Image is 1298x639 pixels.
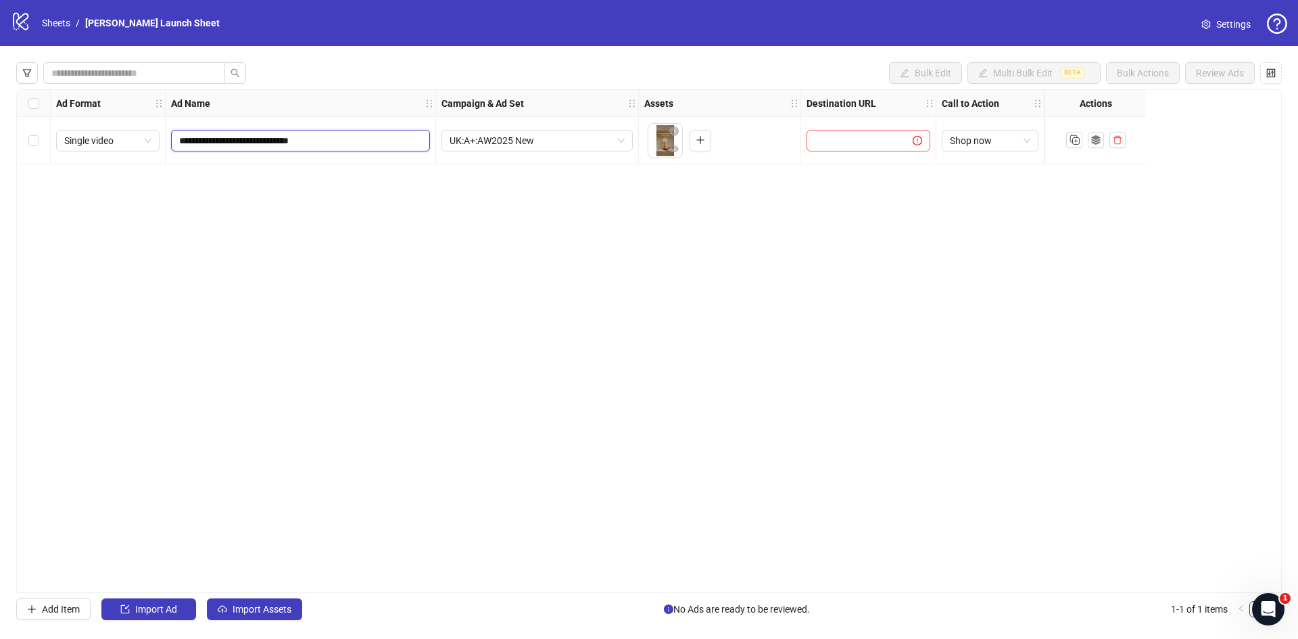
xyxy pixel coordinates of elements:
[664,605,673,614] span: info-circle
[1191,14,1261,35] a: Settings
[233,604,291,615] span: Import Assets
[120,605,130,614] span: import
[690,130,711,151] button: Add
[17,90,51,117] div: Select all rows
[1171,601,1228,617] li: 1-1 of 1 items
[889,62,962,84] button: Bulk Edit
[1106,62,1180,84] button: Bulk Actions
[17,117,51,164] div: Select row 1
[207,598,302,620] button: Import Assets
[648,124,682,158] img: Asset 1
[1250,602,1265,617] a: 1
[218,605,227,614] span: cloud-upload
[39,16,73,30] a: Sheets
[1237,605,1245,613] span: left
[434,99,443,108] span: holder
[967,62,1101,84] button: Multi Bulk EditBETA
[644,96,673,111] strong: Assets
[932,90,936,116] div: Resize Destination URL column
[425,99,434,108] span: holder
[934,99,944,108] span: holder
[231,68,240,78] span: search
[1091,135,1101,145] svg: ad template
[637,99,646,108] span: holder
[171,96,210,111] strong: Ad Name
[101,598,196,620] button: Import Ad
[162,90,165,116] div: Resize Ad Format column
[664,602,810,617] span: No Ads are ready to be reviewed.
[696,135,705,145] span: plus
[1042,99,1052,108] span: holder
[16,598,91,620] button: Add Item
[635,90,638,116] div: Resize Campaign & Ad Set column
[790,99,799,108] span: holder
[942,96,999,111] strong: Call to Action
[913,136,922,145] span: exclamation-circle
[925,99,934,108] span: holder
[1249,601,1266,617] li: 1
[450,131,625,151] span: UK:A+:AW2025 New
[1260,62,1282,84] button: Configure table settings
[1040,90,1044,116] div: Resize Call to Action column
[432,90,435,116] div: Resize Ad Name column
[669,126,679,136] span: close-circle
[1280,593,1291,604] span: 1
[627,99,637,108] span: holder
[797,90,800,116] div: Resize Assets column
[154,99,164,108] span: holder
[1033,99,1042,108] span: holder
[950,131,1030,151] span: Shop now
[82,16,222,30] a: [PERSON_NAME] Launch Sheet
[666,141,682,158] button: Preview
[22,68,32,78] span: filter
[1201,20,1211,29] span: setting
[1252,593,1284,625] iframe: Intercom live chat
[135,604,177,615] span: Import Ad
[42,604,80,615] span: Add Item
[799,99,809,108] span: holder
[1113,135,1122,145] span: delete
[1267,14,1287,34] span: question-circle
[441,96,524,111] strong: Campaign & Ad Set
[64,131,151,151] span: Single video
[27,605,37,614] span: plus
[1080,96,1112,111] strong: Actions
[1233,601,1249,617] li: Previous Page
[1185,62,1255,84] button: Review Ads
[1216,17,1251,32] span: Settings
[669,144,679,153] span: eye
[164,99,173,108] span: holder
[56,96,101,111] strong: Ad Format
[1233,601,1249,617] button: left
[666,124,682,140] button: Delete
[807,96,876,111] strong: Destination URL
[76,16,80,30] li: /
[1266,68,1276,78] span: control
[1067,133,1081,146] svg: Duplicate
